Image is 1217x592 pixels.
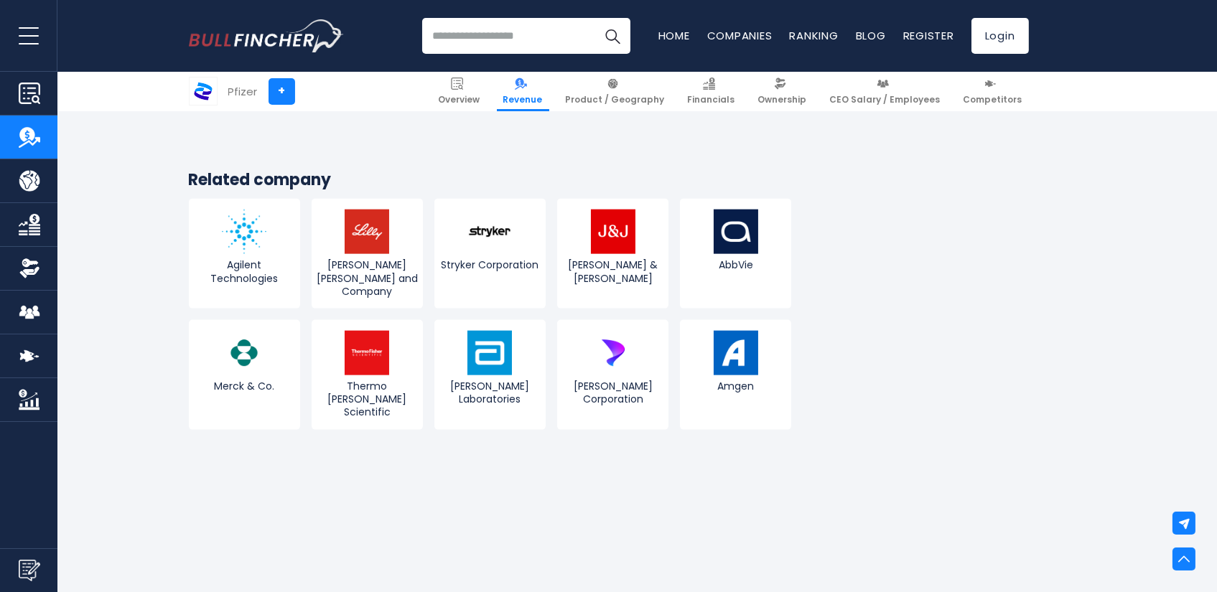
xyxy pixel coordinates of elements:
[434,320,546,430] a: [PERSON_NAME] Laboratories
[559,72,671,111] a: Product / Geography
[222,210,266,254] img: A logo
[438,380,542,405] span: [PERSON_NAME] Laboratories
[189,320,300,430] a: Merck & Co.
[438,258,542,271] span: Stryker Corporation
[189,19,344,52] img: Bullfincher logo
[591,210,635,254] img: JNJ logo
[467,331,512,375] img: ABT logo
[557,199,668,309] a: [PERSON_NAME] & [PERSON_NAME]
[503,94,543,105] span: Revenue
[790,28,839,43] a: Ranking
[189,19,343,52] a: Go to homepage
[714,210,758,254] img: ABBV logo
[684,380,788,393] span: Amgen
[957,72,1029,111] a: Competitors
[269,78,295,105] a: +
[432,72,487,111] a: Overview
[467,210,512,254] img: SYK logo
[312,199,423,309] a: [PERSON_NAME] [PERSON_NAME] and Company
[681,72,742,111] a: Financials
[658,28,690,43] a: Home
[752,72,813,111] a: Ownership
[192,380,297,393] span: Merck & Co.
[830,94,941,105] span: CEO Salary / Employees
[561,380,665,405] span: [PERSON_NAME] Corporation
[707,28,773,43] a: Companies
[222,331,266,375] img: MRK logo
[312,320,423,430] a: Thermo [PERSON_NAME] Scientific
[561,258,665,284] span: [PERSON_NAME] & [PERSON_NAME]
[345,210,389,254] img: LLY logo
[824,72,947,111] a: CEO Salary / Employees
[680,320,791,430] a: Amgen
[680,199,791,309] a: AbbVie
[594,18,630,54] button: Search
[714,331,758,375] img: AMGN logo
[688,94,735,105] span: Financials
[434,199,546,309] a: Stryker Corporation
[557,320,668,430] a: [PERSON_NAME] Corporation
[192,258,297,284] span: Agilent Technologies
[315,380,419,419] span: Thermo [PERSON_NAME] Scientific
[315,258,419,298] span: [PERSON_NAME] [PERSON_NAME] and Company
[189,199,300,309] a: Agilent Technologies
[497,72,549,111] a: Revenue
[964,94,1022,105] span: Competitors
[684,258,788,271] span: AbbVie
[19,258,40,279] img: Ownership
[189,170,792,191] h3: Related company
[758,94,807,105] span: Ownership
[591,331,635,375] img: DHR logo
[856,28,886,43] a: Blog
[345,331,389,375] img: TMO logo
[903,28,954,43] a: Register
[228,83,258,100] div: Pfizer
[190,77,217,105] img: PFE logo
[566,94,665,105] span: Product / Geography
[439,94,480,105] span: Overview
[971,18,1029,54] a: Login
